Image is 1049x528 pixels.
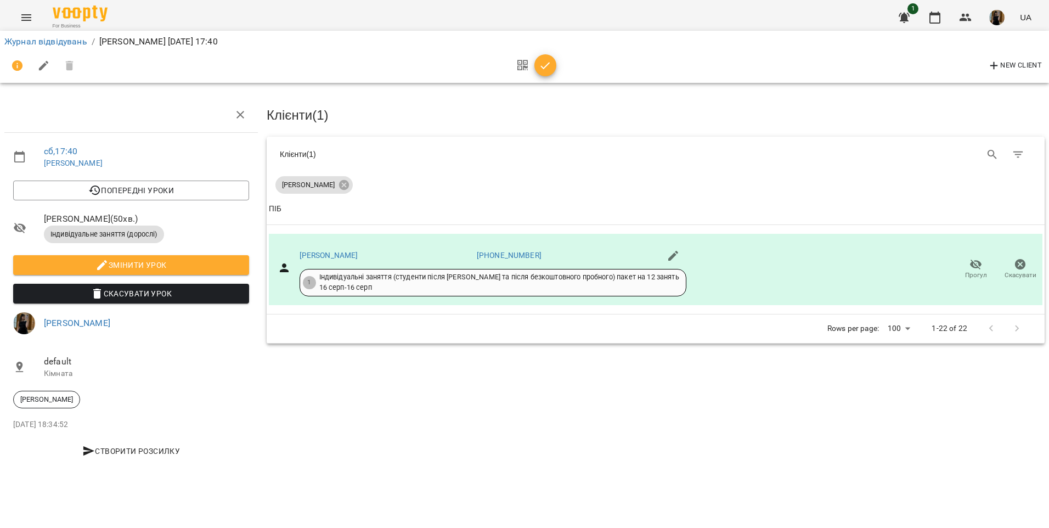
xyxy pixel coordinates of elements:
[1016,7,1036,27] button: UA
[965,271,987,280] span: Прогул
[99,35,218,48] p: [PERSON_NAME] [DATE] 17:40
[13,284,249,304] button: Скасувати Урок
[1020,12,1031,23] span: UA
[303,276,316,289] div: 1
[275,176,353,194] div: [PERSON_NAME]
[13,181,249,200] button: Попередні уроки
[13,4,40,31] button: Menu
[44,318,110,328] a: [PERSON_NAME]
[827,323,879,334] p: Rows per page:
[985,57,1045,75] button: New Client
[22,184,240,197] span: Попередні уроки
[53,23,108,30] span: For Business
[44,355,249,368] span: default
[269,203,281,216] div: ПІБ
[53,5,108,21] img: Voopty Logo
[979,142,1006,168] button: Search
[18,445,245,458] span: Створити розсилку
[4,36,87,47] a: Журнал відвідувань
[13,419,249,430] p: [DATE] 18:34:52
[44,368,249,379] p: Кімната
[4,35,1045,48] nav: breadcrumb
[319,272,679,293] div: Індивідуальні заняття (студенти після [PERSON_NAME] та після безкоштовного пробного) пакет на 12 ...
[92,35,95,48] li: /
[13,312,35,334] img: 283d04c281e4d03bc9b10f0e1c453e6b.jpg
[22,287,240,300] span: Скасувати Урок
[477,251,542,260] a: [PHONE_NUMBER]
[13,391,80,408] div: [PERSON_NAME]
[907,3,918,14] span: 1
[267,108,1045,122] h3: Клієнти ( 1 )
[998,254,1042,285] button: Скасувати
[883,321,914,336] div: 100
[22,259,240,272] span: Змінити урок
[280,149,647,160] div: Клієнти ( 1 )
[13,441,249,461] button: Створити розсилку
[269,203,281,216] div: Sort
[954,254,998,285] button: Прогул
[275,180,341,190] span: [PERSON_NAME]
[1005,271,1036,280] span: Скасувати
[989,10,1005,25] img: 283d04c281e4d03bc9b10f0e1c453e6b.jpg
[14,395,80,405] span: [PERSON_NAME]
[300,251,358,260] a: [PERSON_NAME]
[269,203,1042,216] span: ПІБ
[13,255,249,275] button: Змінити урок
[1005,142,1031,168] button: Фільтр
[932,323,967,334] p: 1-22 of 22
[44,212,249,226] span: [PERSON_NAME] ( 50 хв. )
[988,59,1042,72] span: New Client
[44,159,103,167] a: [PERSON_NAME]
[44,146,77,156] a: сб , 17:40
[267,137,1045,172] div: Table Toolbar
[44,229,164,239] span: Індивідуальне заняття (дорослі)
